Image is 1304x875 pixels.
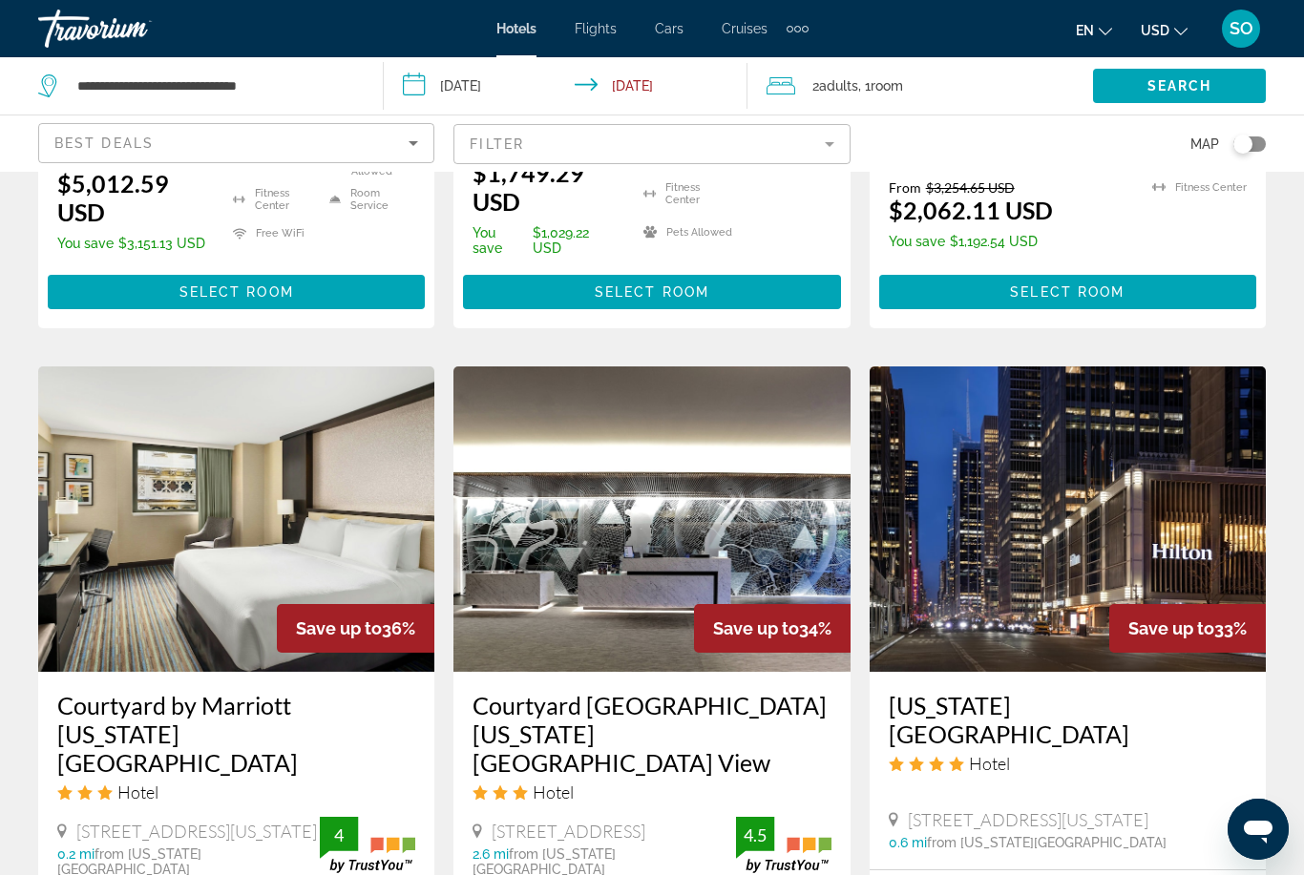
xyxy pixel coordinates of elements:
ins: $2,062.11 USD [889,196,1053,224]
ins: $1,749.29 USD [473,158,584,216]
span: 2.6 mi [473,846,509,862]
span: You save [57,236,114,251]
span: 2 [812,73,858,99]
span: Select Room [179,284,294,300]
span: Hotel [533,781,574,802]
del: $3,254.65 USD [926,179,1015,196]
span: Adults [819,78,858,94]
button: Extra navigation items [787,13,809,44]
span: , 1 [858,73,903,99]
button: Check-in date: Oct 14, 2025 Check-out date: Oct 20, 2025 [384,57,748,115]
p: $3,151.13 USD [57,236,209,251]
span: [STREET_ADDRESS][US_STATE] [76,821,317,842]
iframe: Button to launch messaging window [1228,799,1289,860]
button: Select Room [879,275,1256,309]
button: Select Room [463,275,840,309]
button: Toggle map [1219,135,1266,153]
img: Hotel image [453,366,850,672]
div: 33% [1109,604,1266,653]
mat-select: Sort by [54,132,418,155]
li: Fitness Center [634,180,732,209]
a: Select Room [463,279,840,300]
span: You save [473,225,528,256]
div: 34% [694,604,851,653]
button: Change language [1076,16,1112,44]
p: $1,029.22 USD [473,225,619,256]
span: Hotel [117,781,158,802]
div: 4.5 [736,823,774,846]
li: Pets Allowed [634,218,732,246]
span: 0.2 mi [57,846,95,862]
span: Hotel [969,753,1010,774]
a: Travorium [38,4,229,53]
span: Select Room [595,284,709,300]
span: Save up to [296,618,382,638]
li: Fitness Center [1143,179,1247,196]
span: 0.6 mi [889,835,927,850]
span: [STREET_ADDRESS] [492,821,645,842]
img: Hotel image [38,366,434,672]
span: Save up to [1128,618,1214,638]
a: Courtyard by Marriott [US_STATE][GEOGRAPHIC_DATA] [57,691,415,777]
button: Select Room [48,275,425,309]
a: Hotels [496,21,536,36]
a: Courtyard [GEOGRAPHIC_DATA] [US_STATE] [GEOGRAPHIC_DATA] View [473,691,831,777]
p: $1,192.54 USD [889,234,1053,249]
a: Select Room [879,279,1256,300]
div: 3 star Hotel [57,781,415,802]
span: Save up to [713,618,799,638]
button: Search [1093,69,1266,103]
span: Best Deals [54,135,154,151]
a: Flights [575,21,617,36]
li: Fitness Center [223,187,320,212]
li: Room Service [320,187,416,212]
a: Select Room [48,279,425,300]
a: Cruises [722,21,768,36]
span: Select Room [1010,284,1125,300]
span: You save [889,234,945,249]
button: Filter [453,123,850,165]
a: [US_STATE] [GEOGRAPHIC_DATA] [889,691,1247,748]
span: from [US_STATE][GEOGRAPHIC_DATA] [927,835,1167,850]
span: [STREET_ADDRESS][US_STATE] [908,809,1148,830]
span: USD [1141,23,1169,38]
li: Free WiFi [223,221,320,246]
img: trustyou-badge.svg [736,817,831,873]
div: 3 star Hotel [473,781,831,802]
div: 36% [277,604,434,653]
span: Search [1147,78,1212,94]
img: Hotel image [870,366,1266,672]
button: Travelers: 2 adults, 0 children [747,57,1093,115]
div: 4 star Hotel [889,753,1247,774]
div: 4 [320,823,358,846]
span: en [1076,23,1094,38]
ins: $5,012.59 USD [57,169,169,226]
span: SO [1230,19,1253,38]
span: Room [871,78,903,94]
span: From [889,179,921,196]
button: User Menu [1216,9,1266,49]
img: trustyou-badge.svg [320,817,415,873]
a: Cars [655,21,684,36]
span: Map [1190,131,1219,157]
button: Change currency [1141,16,1188,44]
